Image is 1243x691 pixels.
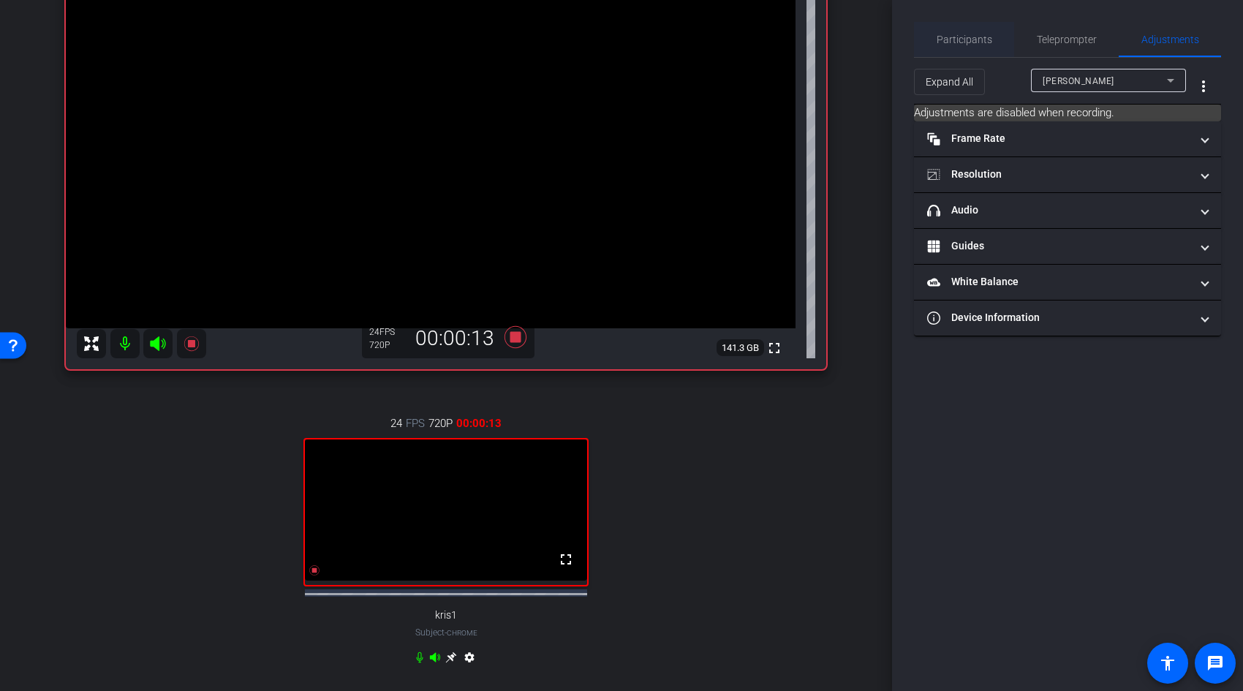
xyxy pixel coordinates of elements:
[406,415,425,431] span: FPS
[914,69,985,95] button: Expand All
[456,415,502,431] span: 00:00:13
[415,626,477,639] span: Subject
[1043,76,1114,86] span: [PERSON_NAME]
[937,34,992,45] span: Participants
[447,629,477,637] span: Chrome
[1037,34,1097,45] span: Teleprompter
[914,121,1221,156] mat-expansion-panel-header: Frame Rate
[927,167,1190,182] mat-panel-title: Resolution
[914,157,1221,192] mat-expansion-panel-header: Resolution
[914,301,1221,336] mat-expansion-panel-header: Device Information
[461,652,478,669] mat-icon: settings
[369,339,406,351] div: 720P
[927,238,1190,254] mat-panel-title: Guides
[445,627,447,638] span: -
[1186,69,1221,104] button: More Options for Adjustments Panel
[914,229,1221,264] mat-expansion-panel-header: Guides
[428,415,453,431] span: 720P
[369,326,406,338] div: 24
[914,193,1221,228] mat-expansion-panel-header: Audio
[1206,654,1224,672] mat-icon: message
[766,339,783,357] mat-icon: fullscreen
[390,415,402,431] span: 24
[927,203,1190,218] mat-panel-title: Audio
[927,274,1190,290] mat-panel-title: White Balance
[435,609,457,622] span: kris1
[1159,654,1176,672] mat-icon: accessibility
[406,326,504,351] div: 00:00:13
[379,327,395,337] span: FPS
[927,310,1190,325] mat-panel-title: Device Information
[1141,34,1199,45] span: Adjustments
[717,339,764,357] span: 141.3 GB
[927,131,1190,146] mat-panel-title: Frame Rate
[914,105,1221,121] mat-card: Adjustments are disabled when recording.
[914,265,1221,300] mat-expansion-panel-header: White Balance
[1195,78,1212,95] mat-icon: more_vert
[926,68,973,96] span: Expand All
[557,551,575,568] mat-icon: fullscreen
